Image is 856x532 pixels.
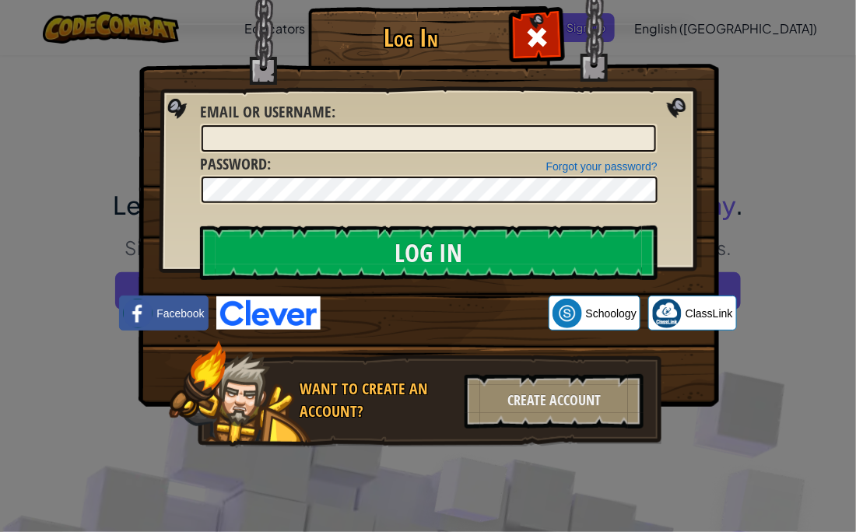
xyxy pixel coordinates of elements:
a: Forgot your password? [546,160,658,173]
input: Log In [200,226,658,280]
span: ClassLink [686,306,733,321]
img: schoology.png [553,299,582,328]
iframe: Sign in with Google Button [321,296,549,331]
img: facebook_small.png [123,299,153,328]
img: classlink-logo-small.png [652,299,682,328]
span: Password [200,153,267,174]
span: Schoology [586,306,637,321]
label: : [200,153,271,176]
h1: Log In [312,24,510,51]
img: clever-logo-blue.png [216,296,321,330]
span: Email or Username [200,101,332,122]
label: : [200,101,335,124]
div: Want to create an account? [300,378,455,422]
span: Facebook [156,306,204,321]
div: Create Account [465,374,644,429]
